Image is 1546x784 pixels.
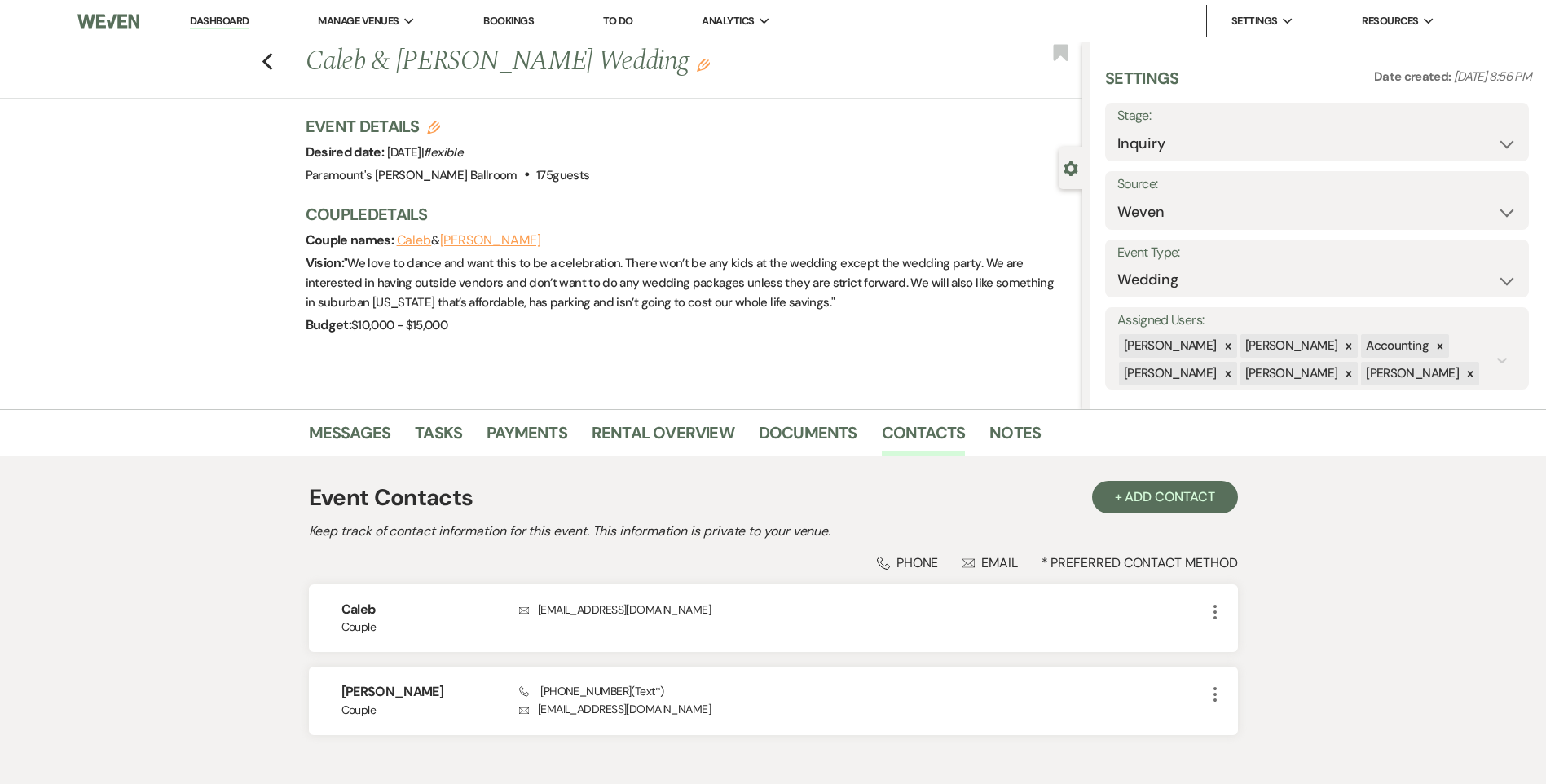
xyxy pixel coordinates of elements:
button: Caleb [397,234,432,247]
img: Weven Logo [77,4,139,38]
label: Event Type: [1117,241,1517,265]
div: Email [962,554,1018,571]
h3: Couple Details [306,203,1066,226]
span: Desired date: [306,143,387,161]
a: Tasks [415,420,462,456]
span: Paramount's [PERSON_NAME] Ballroom [306,167,518,183]
div: [PERSON_NAME] [1240,334,1341,358]
span: Budget: [306,316,352,333]
h1: Caleb & [PERSON_NAME] Wedding [306,42,921,81]
span: " We love to dance and want this to be a celebration. There won’t be any kids at the wedding exce... [306,255,1055,311]
a: Messages [309,420,391,456]
div: [PERSON_NAME] [1240,362,1341,385]
span: Date created: [1374,68,1454,85]
label: Source: [1117,173,1517,196]
button: + Add Contact [1092,481,1238,513]
span: Couple [341,619,500,636]
h3: Settings [1105,67,1179,103]
a: Dashboard [190,14,249,29]
h6: [PERSON_NAME] [341,683,500,701]
div: [PERSON_NAME] [1119,334,1219,358]
h6: Caleb [341,601,500,619]
button: Close lead details [1064,160,1078,175]
span: & [397,232,541,249]
a: To Do [603,14,633,28]
div: [PERSON_NAME] [1361,362,1461,385]
span: Manage Venues [318,13,399,29]
h2: Keep track of contact information for this event. This information is private to your venue. [309,522,1238,541]
span: 175 guests [536,167,589,183]
button: [PERSON_NAME] [440,234,541,247]
span: Couple [341,702,500,719]
p: [EMAIL_ADDRESS][DOMAIN_NAME] [519,700,1205,718]
div: * Preferred Contact Method [309,554,1238,571]
div: Accounting [1361,334,1431,358]
a: Rental Overview [592,420,734,456]
h3: Event Details [306,115,590,138]
span: Analytics [702,13,754,29]
div: [PERSON_NAME] [1119,362,1219,385]
h1: Event Contacts [309,481,473,515]
span: Settings [1231,13,1278,29]
a: Contacts [882,420,966,456]
p: [EMAIL_ADDRESS][DOMAIN_NAME] [519,601,1205,619]
div: Phone [877,554,939,571]
a: Notes [989,420,1041,456]
label: Stage: [1117,104,1517,128]
button: Edit [697,57,710,72]
a: Payments [487,420,567,456]
a: Documents [759,420,857,456]
span: Resources [1362,13,1418,29]
span: Couple names: [306,231,397,249]
span: Vision: [306,254,345,271]
span: $10,000 - $15,000 [351,317,447,333]
span: flexible [424,144,463,161]
span: [PHONE_NUMBER] (Text*) [519,684,663,698]
label: Assigned Users: [1117,309,1517,333]
span: [DATE] 8:56 PM [1454,68,1531,85]
span: [DATE] | [387,144,463,161]
a: Bookings [483,14,534,28]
